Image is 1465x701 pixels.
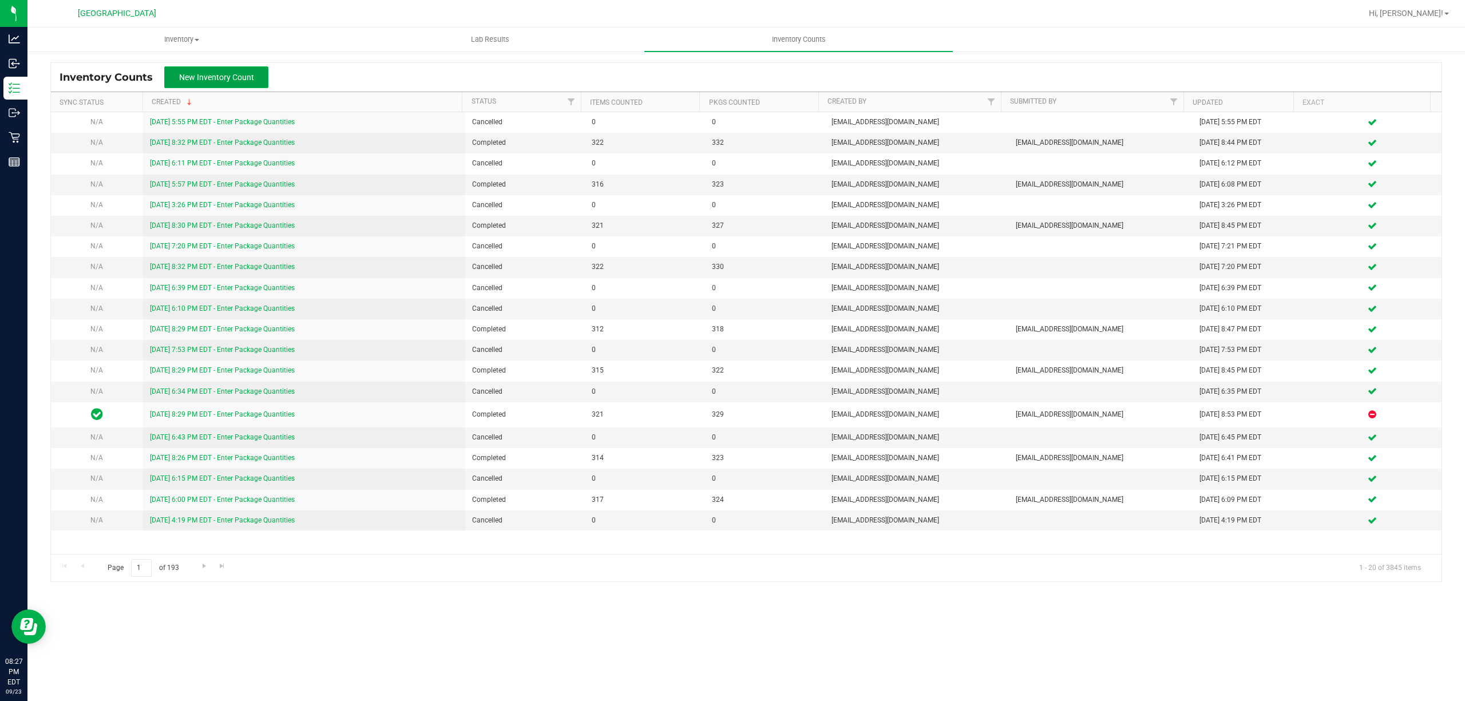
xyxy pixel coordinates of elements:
[712,473,818,484] span: 0
[1199,158,1296,169] div: [DATE] 6:12 PM EDT
[712,324,818,335] span: 318
[832,262,1002,272] span: [EMAIL_ADDRESS][DOMAIN_NAME]
[1165,92,1183,112] a: Filter
[592,453,698,464] span: 314
[1199,303,1296,314] div: [DATE] 6:10 PM EDT
[90,138,103,146] span: N/A
[1369,9,1443,18] span: Hi, [PERSON_NAME]!
[472,158,578,169] span: Cancelled
[712,494,818,505] span: 324
[1016,365,1186,376] span: [EMAIL_ADDRESS][DOMAIN_NAME]
[472,409,578,420] span: Completed
[644,27,953,52] a: Inventory Counts
[472,515,578,526] span: Cancelled
[832,432,1002,443] span: [EMAIL_ADDRESS][DOMAIN_NAME]
[1016,453,1186,464] span: [EMAIL_ADDRESS][DOMAIN_NAME]
[832,453,1002,464] span: [EMAIL_ADDRESS][DOMAIN_NAME]
[472,179,578,190] span: Completed
[9,82,20,94] inline-svg: Inventory
[472,262,578,272] span: Cancelled
[9,132,20,143] inline-svg: Retail
[150,433,295,441] a: [DATE] 6:43 PM EDT - Enter Package Quantities
[1199,283,1296,294] div: [DATE] 6:39 PM EDT
[1016,179,1186,190] span: [EMAIL_ADDRESS][DOMAIN_NAME]
[60,71,164,84] span: Inventory Counts
[832,158,1002,169] span: [EMAIL_ADDRESS][DOMAIN_NAME]
[1016,324,1186,335] span: [EMAIL_ADDRESS][DOMAIN_NAME]
[712,117,818,128] span: 0
[1016,494,1186,505] span: [EMAIL_ADDRESS][DOMAIN_NAME]
[832,324,1002,335] span: [EMAIL_ADDRESS][DOMAIN_NAME]
[150,516,295,524] a: [DATE] 4:19 PM EDT - Enter Package Quantities
[1350,559,1430,576] span: 1 - 20 of 3845 items
[150,180,295,188] a: [DATE] 5:57 PM EDT - Enter Package Quantities
[150,284,295,292] a: [DATE] 6:39 PM EDT - Enter Package Quantities
[592,386,698,397] span: 0
[1199,137,1296,148] div: [DATE] 8:44 PM EDT
[592,262,698,272] span: 322
[712,241,818,252] span: 0
[28,34,335,45] span: Inventory
[592,137,698,148] span: 322
[712,283,818,294] span: 0
[456,34,525,45] span: Lab Results
[592,241,698,252] span: 0
[1199,432,1296,443] div: [DATE] 6:45 PM EDT
[712,432,818,443] span: 0
[90,159,103,167] span: N/A
[90,304,103,312] span: N/A
[472,432,578,443] span: Cancelled
[90,516,103,524] span: N/A
[90,284,103,292] span: N/A
[1199,241,1296,252] div: [DATE] 7:21 PM EDT
[712,365,818,376] span: 322
[712,409,818,420] span: 329
[712,158,818,169] span: 0
[1199,494,1296,505] div: [DATE] 6:09 PM EDT
[757,34,841,45] span: Inventory Counts
[709,98,760,106] a: Pkgs Counted
[150,474,295,482] a: [DATE] 6:15 PM EDT - Enter Package Quantities
[150,387,295,395] a: [DATE] 6:34 PM EDT - Enter Package Quantities
[712,200,818,211] span: 0
[832,494,1002,505] span: [EMAIL_ADDRESS][DOMAIN_NAME]
[592,220,698,231] span: 321
[1199,409,1296,420] div: [DATE] 8:53 PM EDT
[832,117,1002,128] span: [EMAIL_ADDRESS][DOMAIN_NAME]
[150,201,295,209] a: [DATE] 3:26 PM EDT - Enter Package Quantities
[150,496,295,504] a: [DATE] 6:00 PM EDT - Enter Package Quantities
[150,410,295,418] a: [DATE] 8:29 PM EDT - Enter Package Quantities
[472,324,578,335] span: Completed
[91,406,103,422] span: In Sync
[832,137,1002,148] span: [EMAIL_ADDRESS][DOMAIN_NAME]
[11,609,46,644] iframe: Resource center
[832,200,1002,211] span: [EMAIL_ADDRESS][DOMAIN_NAME]
[1193,98,1223,106] a: Updated
[90,496,103,504] span: N/A
[982,92,1001,112] a: Filter
[592,344,698,355] span: 0
[1199,473,1296,484] div: [DATE] 6:15 PM EDT
[712,179,818,190] span: 323
[472,117,578,128] span: Cancelled
[336,27,644,52] a: Lab Results
[592,409,698,420] span: 321
[472,365,578,376] span: Completed
[98,559,188,577] span: Page of 193
[27,27,336,52] a: Inventory
[1199,262,1296,272] div: [DATE] 7:20 PM EDT
[712,303,818,314] span: 0
[472,473,578,484] span: Cancelled
[712,137,818,148] span: 332
[1293,92,1430,112] th: Exact
[592,365,698,376] span: 315
[90,263,103,271] span: N/A
[90,454,103,462] span: N/A
[179,73,254,82] span: New Inventory Count
[472,494,578,505] span: Completed
[150,242,295,250] a: [DATE] 7:20 PM EDT - Enter Package Quantities
[90,433,103,441] span: N/A
[90,221,103,229] span: N/A
[832,515,1002,526] span: [EMAIL_ADDRESS][DOMAIN_NAME]
[1016,220,1186,231] span: [EMAIL_ADDRESS][DOMAIN_NAME]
